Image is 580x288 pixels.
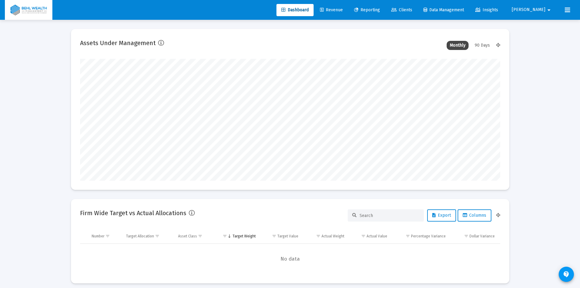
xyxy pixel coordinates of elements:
span: Insights [475,7,498,12]
img: Dashboard [9,4,48,16]
td: Column Number [87,229,122,244]
a: Data Management [419,4,469,16]
div: Target Allocation [126,234,154,239]
td: Column Percentage Variance [392,229,450,244]
span: Revenue [320,7,343,12]
a: Dashboard [276,4,314,16]
span: Columns [463,213,486,218]
input: Search [360,213,419,218]
span: Show filter options for column 'Asset Class' [198,234,202,238]
div: Target Value [277,234,298,239]
span: No data [80,256,500,262]
div: Target Weight [233,234,256,239]
span: Show filter options for column 'Target Value' [272,234,276,238]
span: Show filter options for column 'Actual Weight' [316,234,321,238]
span: Show filter options for column 'Dollar Variance' [464,234,469,238]
div: Dollar Variance [469,234,495,239]
span: Show filter options for column 'Actual Value' [361,234,366,238]
mat-icon: arrow_drop_down [545,4,553,16]
span: Show filter options for column 'Percentage Variance' [406,234,410,238]
td: Column Asset Class [174,229,214,244]
span: Dashboard [281,7,309,12]
span: Show filter options for column 'Target Weight' [223,234,227,238]
span: Show filter options for column 'Number' [105,234,110,238]
td: Column Target Weight [214,229,260,244]
h2: Firm Wide Target vs Actual Allocations [80,208,186,218]
td: Column Actual Value [349,229,392,244]
span: [PERSON_NAME] [512,7,545,12]
span: Data Management [424,7,464,12]
button: Columns [458,209,491,222]
div: 90 Days [472,41,493,50]
a: Revenue [315,4,348,16]
a: Reporting [349,4,385,16]
mat-icon: contact_support [563,271,570,278]
td: Column Dollar Variance [450,229,500,244]
div: Asset Class [178,234,197,239]
div: Actual Value [367,234,387,239]
div: Monthly [447,41,469,50]
div: Data grid [80,229,500,274]
span: Reporting [354,7,380,12]
span: Clients [391,7,412,12]
a: Insights [470,4,503,16]
h2: Assets Under Management [80,38,156,48]
button: Export [427,209,456,222]
td: Column Target Value [260,229,303,244]
td: Column Target Allocation [122,229,174,244]
button: [PERSON_NAME] [504,4,560,16]
a: Clients [386,4,417,16]
td: Column Actual Weight [303,229,348,244]
div: Actual Weight [322,234,344,239]
span: Show filter options for column 'Target Allocation' [155,234,160,238]
div: Percentage Variance [411,234,446,239]
span: Export [432,213,451,218]
div: Number [92,234,104,239]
